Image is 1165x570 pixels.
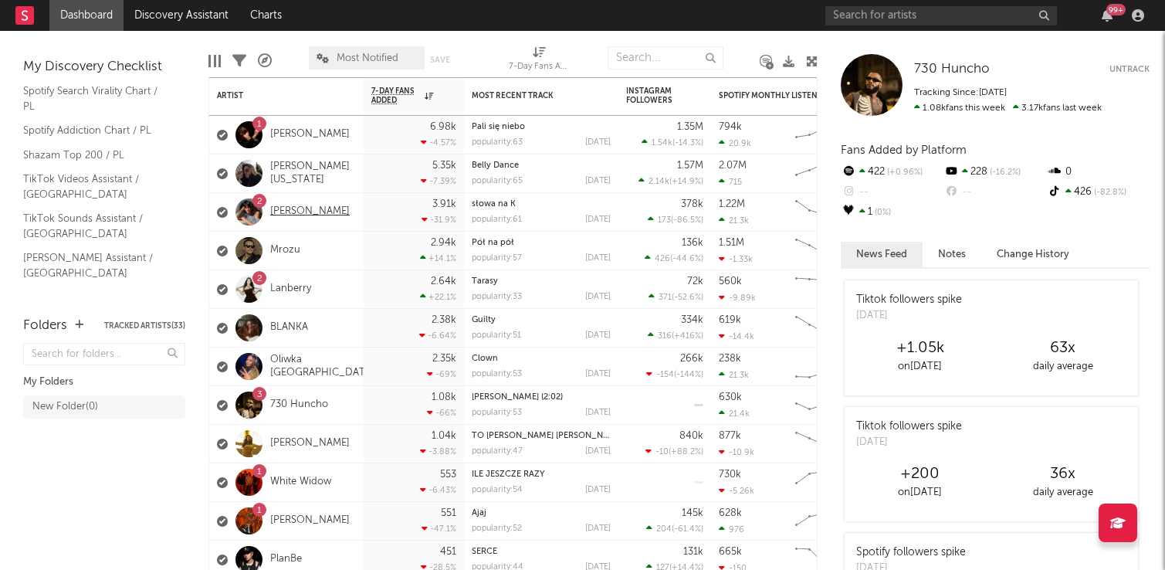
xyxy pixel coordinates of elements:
div: 840k [679,431,703,441]
div: -10.9k [719,447,754,457]
div: Edit Columns [208,39,221,83]
div: A&R Pipeline [258,39,272,83]
div: -7.39 % [421,176,456,186]
div: Clown [472,355,611,363]
div: +1.05k [848,339,991,358]
div: 2.64k [431,277,456,287]
svg: Chart title [788,154,858,193]
div: 426 [1047,182,1150,202]
a: BLANKA [270,321,308,334]
div: Filters [232,39,246,83]
div: -66 % [427,408,456,418]
div: Belly Dance [472,161,611,170]
span: 2.14k [649,178,669,186]
div: +14.1 % [420,253,456,263]
div: Instagram Followers [626,87,680,105]
div: 1.22M [719,199,745,209]
div: 976 [719,524,744,534]
a: Oliwka [GEOGRAPHIC_DATA] [270,354,374,380]
div: [DATE] [856,308,962,324]
a: Ajaj [472,509,486,517]
button: Change History [981,242,1085,267]
span: 730 Huncho [914,63,990,76]
span: +416 % [674,332,701,341]
div: -9.89k [719,293,756,303]
div: 1.35M [677,122,703,132]
a: 730 Huncho [914,62,990,77]
span: 7-Day Fans Added [371,87,421,105]
a: Pół na pół [472,239,514,247]
div: Folders [23,317,67,335]
span: -10 [655,448,669,456]
div: 1.04k [432,431,456,441]
div: 619k [719,315,741,325]
div: 451 [440,547,456,557]
div: popularity: 61 [472,215,522,224]
svg: Chart title [788,116,858,154]
div: My Folders [23,373,185,392]
span: Fans Added by Platform [841,144,967,156]
div: -47.1 % [422,524,456,534]
a: SERCE [472,548,497,556]
div: [DATE] [585,524,611,533]
div: ( ) [648,215,703,225]
svg: Chart title [788,270,858,309]
div: daily average [991,358,1134,376]
div: [DATE] [585,331,611,340]
div: popularity: 47 [472,447,523,456]
svg: Chart title [788,386,858,425]
input: Search... [608,46,723,70]
svg: Chart title [788,232,858,270]
span: 173 [658,216,671,225]
span: Most Notified [337,53,398,63]
div: popularity: 53 [472,409,522,417]
div: ( ) [638,176,703,186]
a: TikTok Videos Assistant / [GEOGRAPHIC_DATA] [23,171,170,202]
input: Search for artists [825,6,1057,25]
span: Tracking Since: [DATE] [914,88,1007,97]
a: Guilty [472,316,496,324]
a: [PERSON_NAME] (2:02) [472,393,563,402]
span: 316 [658,332,672,341]
div: [DATE] [856,435,962,450]
a: [PERSON_NAME] Assistant / [GEOGRAPHIC_DATA] [23,249,170,281]
div: [DATE] [585,254,611,263]
a: [PERSON_NAME][US_STATE] [270,161,356,187]
div: ( ) [649,292,703,302]
span: -144 % [676,371,701,379]
div: 2.07M [719,161,747,171]
a: Pali się niebo [472,123,525,131]
div: ( ) [648,331,703,341]
div: Most Recent Track [472,91,588,100]
div: -69 % [427,369,456,379]
div: -5.26k [719,486,754,496]
a: Spotify Search Virality Chart / PL [23,83,170,114]
div: 551 [441,508,456,518]
div: [DATE] [585,293,611,301]
span: -61.4 % [674,525,701,534]
div: Tiktok followers spike [856,419,962,435]
a: Clown [472,355,498,363]
div: 21.3k [719,215,749,226]
span: 0 % [872,209,891,217]
span: -52.6 % [674,293,701,302]
div: popularity: 57 [472,254,522,263]
svg: Chart title [788,463,858,502]
a: ILE JESZCZE RAZY [472,470,544,479]
div: 238k [719,354,741,364]
div: ( ) [646,524,703,534]
div: -6.64 % [419,331,456,341]
span: +14.9 % [672,178,701,186]
span: 204 [656,525,672,534]
div: 794k [719,122,742,132]
div: TO JE MOJE HOLKA [472,432,611,440]
a: Lanberry [270,283,311,296]
div: 715 [719,177,742,187]
div: 378k [681,199,703,209]
div: Ty Teraz Dzwonisz (2:02) [472,393,611,402]
a: [PERSON_NAME] [270,205,350,219]
a: White Widow [270,476,331,489]
button: Notes [923,242,981,267]
span: 1.08k fans this week [914,103,1005,113]
div: on [DATE] [848,358,991,376]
